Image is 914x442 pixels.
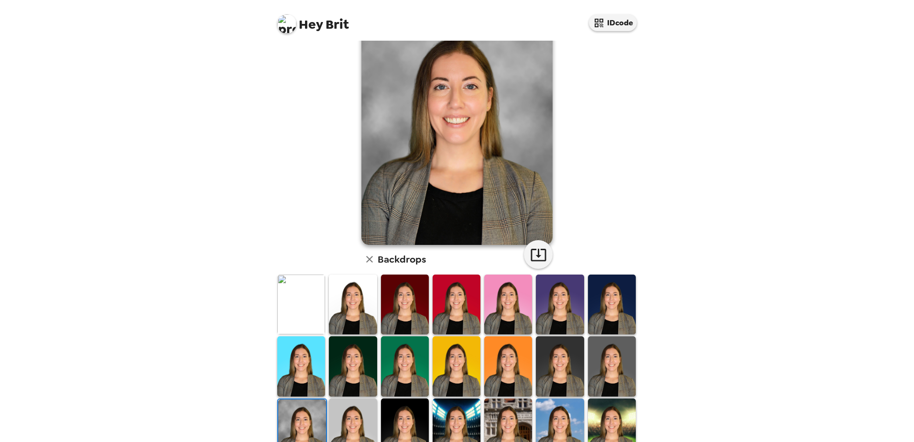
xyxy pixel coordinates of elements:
[378,252,426,267] h6: Backdrops
[361,6,553,245] img: user
[299,16,323,33] span: Hey
[589,14,637,31] button: IDcode
[277,275,325,334] img: Original
[277,14,296,33] img: profile pic
[277,10,349,31] span: Brit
